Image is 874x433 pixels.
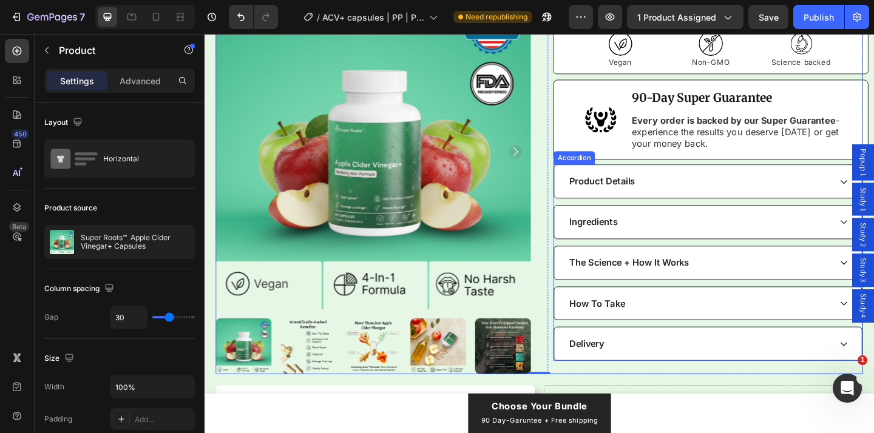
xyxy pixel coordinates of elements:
[465,88,687,100] strong: Every order is backed by our Super Guarantee
[50,230,74,254] img: product feature img
[637,11,716,24] span: 1 product assigned
[606,25,693,36] p: Science backed
[748,5,788,29] button: Save
[395,329,436,345] div: Rich Text Editor. Editing area: main
[397,287,458,300] p: How To Take
[5,5,90,29] button: 7
[135,414,192,425] div: Add...
[60,75,94,87] p: Settings
[793,5,844,29] button: Publish
[81,233,189,250] p: Super Roots™ Apple Cider Vinegar+ Capsules
[409,25,495,36] p: Vegan
[59,43,162,58] p: Product
[397,154,469,167] p: Product Details
[312,399,416,411] strong: Choose Your Bundle
[710,125,722,155] span: Popup 1
[710,205,722,232] span: Study 2
[858,355,867,365] span: 1
[44,351,76,367] div: Size
[395,152,470,169] div: Rich Text Editor. Editing area: main
[44,281,117,297] div: Column spacing
[465,88,693,126] p: - experience the results you deserve [DATE] or get your money back.
[410,72,452,115] img: gempages_579472095457575521-db409c6f-84ba-4866-b4d8-cb898a5cbfd9.svg
[80,10,85,24] p: 7
[205,34,874,433] iframe: Design area
[710,167,722,193] span: Study 1
[627,5,744,29] button: 1 product assigned
[397,331,435,343] p: Delivery
[44,414,72,425] div: Padding
[395,285,459,301] div: Rich Text Editor. Editing area: main
[103,145,177,173] div: Horizontal
[44,115,85,131] div: Layout
[44,203,97,213] div: Product source
[331,121,345,135] button: Carousel Next Arrow
[395,196,452,213] div: Rich Text Editor. Editing area: main
[397,198,450,211] p: Ingredients
[28,389,344,405] p: Cravings & [MEDICAL_DATA] Gone
[397,243,527,255] p: The Science + How It Works
[110,376,194,398] input: Auto
[507,25,594,36] p: Non-GMO
[9,222,29,232] div: Beta
[466,12,527,22] span: Need republishing
[120,75,161,87] p: Advanced
[44,381,64,392] div: Width
[759,12,779,22] span: Save
[395,241,529,257] div: Rich Text Editor. Editing area: main
[12,129,29,139] div: 450
[382,129,422,140] div: Accordion
[301,415,428,425] span: 90 Day-Garuntee + Free shipping
[44,312,58,323] div: Gap
[317,11,320,24] span: /
[110,306,147,328] input: Auto
[710,244,722,270] span: Study 3
[464,60,694,79] h2: 90-Day Super Guarantee
[710,283,722,309] span: Study 4
[804,11,834,24] div: Publish
[833,374,862,403] iframe: Intercom live chat
[322,11,424,24] span: ACV+ capsules | PP | PCOS | 1.0
[229,5,278,29] div: Undo/Redo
